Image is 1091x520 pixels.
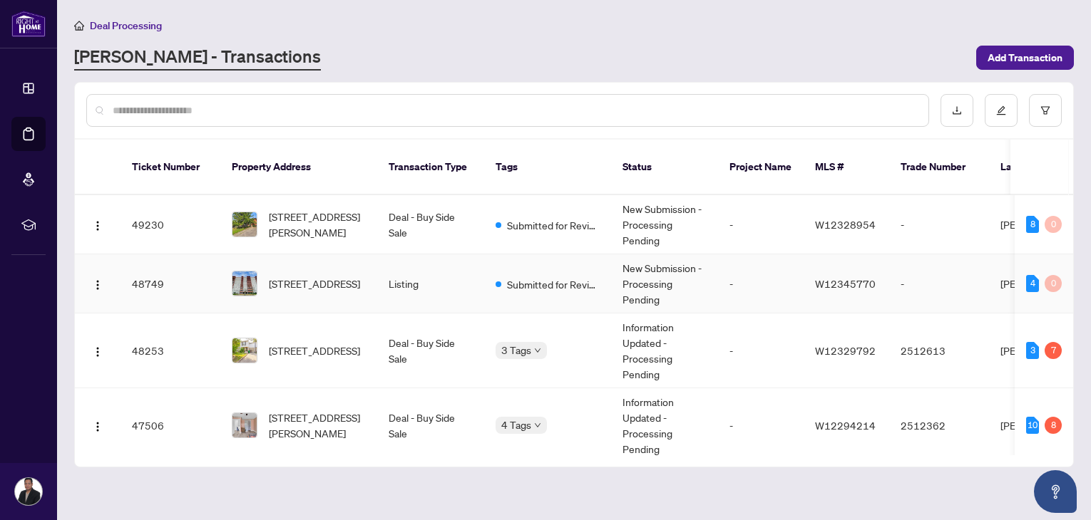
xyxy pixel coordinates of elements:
[232,212,257,236] img: thumbnail-img
[74,21,84,31] span: home
[377,140,484,195] th: Transaction Type
[718,254,804,313] td: -
[269,410,366,441] span: [STREET_ADDRESS][PERSON_NAME]
[121,140,220,195] th: Ticket Number
[269,209,366,240] span: [STREET_ADDRESS][PERSON_NAME]
[15,478,42,505] img: Profile Icon
[1026,417,1039,434] div: 10
[611,254,718,313] td: New Submission - Processing Pending
[501,417,531,433] span: 4 Tags
[718,313,804,388] td: -
[1026,342,1039,359] div: 3
[86,272,109,295] button: Logo
[377,254,484,313] td: Listing
[889,313,989,388] td: 2512613
[534,347,541,354] span: down
[889,388,989,463] td: 2512362
[377,195,484,254] td: Deal - Buy Side Sale
[1026,275,1039,292] div: 4
[501,342,531,358] span: 3 Tags
[952,105,962,115] span: download
[718,195,804,254] td: -
[92,279,103,291] img: Logo
[1045,417,1062,434] div: 8
[232,271,257,296] img: thumbnail-img
[86,414,109,437] button: Logo
[996,105,1006,115] span: edit
[92,421,103,432] img: Logo
[121,195,220,254] td: 49230
[988,46,1062,69] span: Add Transaction
[611,140,718,195] th: Status
[1026,216,1039,233] div: 8
[815,277,876,290] span: W12345770
[1045,275,1062,292] div: 0
[220,140,377,195] th: Property Address
[985,94,1018,127] button: edit
[718,388,804,463] td: -
[377,388,484,463] td: Deal - Buy Side Sale
[74,45,321,71] a: [PERSON_NAME] - Transactions
[1040,105,1050,115] span: filter
[269,276,360,291] span: [STREET_ADDRESS]
[804,140,889,195] th: MLS #
[534,422,541,429] span: down
[889,140,989,195] th: Trade Number
[269,343,360,358] span: [STREET_ADDRESS]
[232,338,257,363] img: thumbnail-img
[92,220,103,232] img: Logo
[11,11,46,37] img: logo
[1029,94,1062,127] button: filter
[718,140,804,195] th: Project Name
[815,344,876,357] span: W12329792
[377,313,484,388] td: Deal - Buy Side Sale
[815,218,876,231] span: W12328954
[1045,216,1062,233] div: 0
[611,388,718,463] td: Information Updated - Processing Pending
[507,276,600,292] span: Submitted for Review
[90,19,162,32] span: Deal Processing
[941,94,973,127] button: download
[815,419,876,432] span: W12294214
[484,140,611,195] th: Tags
[86,339,109,362] button: Logo
[121,254,220,313] td: 48749
[1034,470,1077,513] button: Open asap
[611,195,718,254] td: New Submission - Processing Pending
[86,213,109,236] button: Logo
[611,313,718,388] td: Information Updated - Processing Pending
[92,346,103,358] img: Logo
[232,413,257,437] img: thumbnail-img
[889,254,989,313] td: -
[507,217,600,233] span: Submitted for Review
[976,46,1074,70] button: Add Transaction
[121,313,220,388] td: 48253
[121,388,220,463] td: 47506
[889,195,989,254] td: -
[1045,342,1062,359] div: 7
